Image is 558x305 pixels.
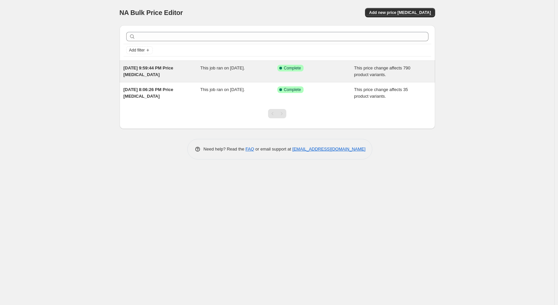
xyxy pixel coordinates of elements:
span: This price change affects 790 product variants. [354,65,411,77]
span: [DATE] 9:59:44 PM Price [MEDICAL_DATA] [124,65,173,77]
span: Complete [284,65,301,71]
span: This job ran on [DATE]. [200,65,245,70]
span: or email support at [254,147,292,152]
span: [DATE] 8:06:26 PM Price [MEDICAL_DATA] [124,87,173,99]
span: This price change affects 35 product variants. [354,87,408,99]
span: Complete [284,87,301,92]
span: Need help? Read the [204,147,246,152]
button: Add new price [MEDICAL_DATA] [365,8,435,17]
span: NA Bulk Price Editor [120,9,183,16]
button: Add filter [126,46,153,54]
a: FAQ [245,147,254,152]
a: [EMAIL_ADDRESS][DOMAIN_NAME] [292,147,365,152]
span: Add filter [129,48,145,53]
span: This job ran on [DATE]. [200,87,245,92]
span: Add new price [MEDICAL_DATA] [369,10,431,15]
nav: Pagination [268,109,286,118]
